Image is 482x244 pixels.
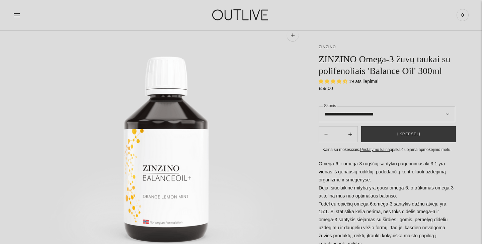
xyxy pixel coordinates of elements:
span: 19 atsiliepimai [349,79,379,84]
a: ZINZINO [319,45,336,49]
button: Į krepšelį [361,126,456,142]
span: 0 [458,10,467,20]
span: €59,00 [319,86,333,91]
span: 4.74 stars [319,79,349,84]
img: OUTLIVE [199,3,283,26]
a: Pristatymo kaina [360,147,390,152]
button: Add product quantity [319,126,333,142]
a: 0 [457,8,469,22]
button: Subtract product quantity [343,126,357,142]
h1: ZINZINO Omega-3 žuvų taukai su polifenoliais 'Balance Oil' 300ml [319,53,455,77]
input: Product quantity [333,130,343,139]
span: Į krepšelį [397,131,420,138]
div: Kaina su mokesčiais. apskaičiuojama apmokėjimo metu. [319,146,455,153]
